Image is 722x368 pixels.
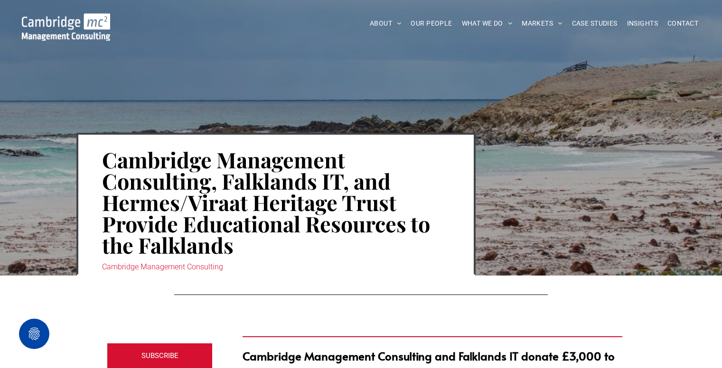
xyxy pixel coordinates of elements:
a: MARKETS [517,16,567,31]
a: SUBSCRIBE [107,343,213,368]
a: OUR PEOPLE [406,16,457,31]
span: SUBSCRIBE [141,344,178,368]
a: CASE STUDIES [567,16,622,31]
a: WHAT WE DO [457,16,517,31]
a: CONTACT [663,16,703,31]
h1: Cambridge Management Consulting, Falklands IT, and Hermes/Viraat Heritage Trust Provide Education... [102,148,450,257]
img: Go to Homepage [22,13,110,41]
div: Cambridge Management Consulting [102,260,450,274]
a: ABOUT [365,16,406,31]
a: INSIGHTS [622,16,663,31]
